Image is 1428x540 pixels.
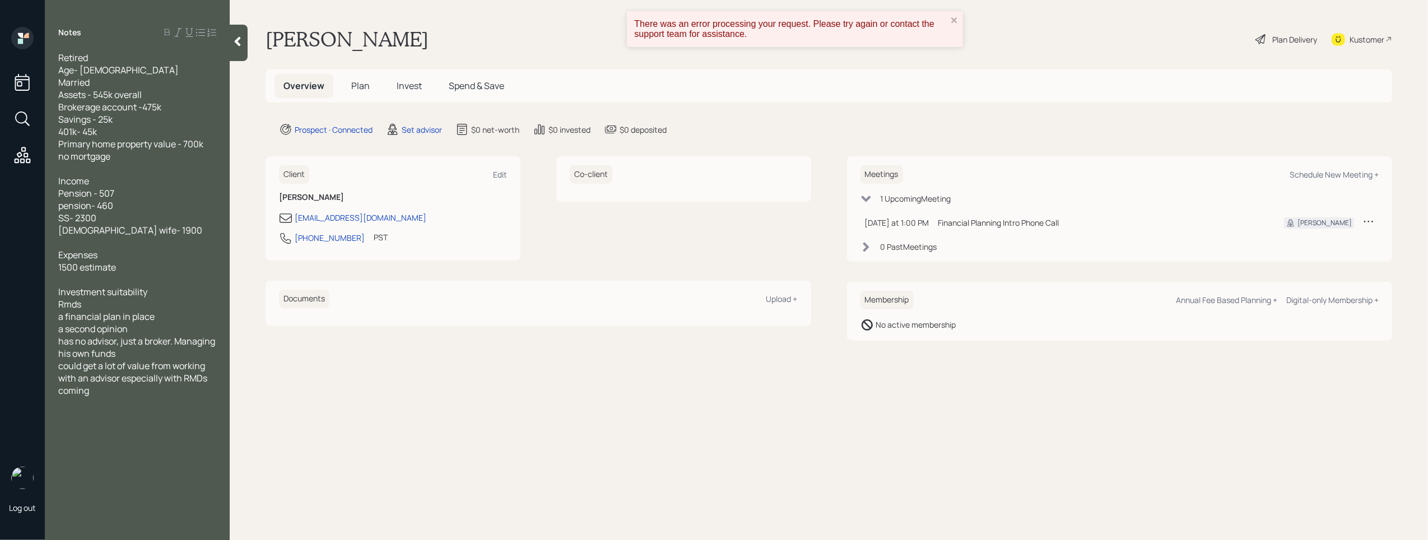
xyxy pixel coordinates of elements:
[58,335,217,360] span: has no advisor, just a broker. Managing his own funds
[548,124,590,136] div: $0 invested
[58,261,116,273] span: 1500 estimate
[865,217,929,229] div: [DATE] at 1:00 PM
[9,502,36,513] div: Log out
[295,232,365,244] div: [PHONE_NUMBER]
[1176,295,1277,305] div: Annual Fee Based Planning +
[58,113,113,125] span: Savings - 25k
[295,212,426,224] div: [EMAIL_ADDRESS][DOMAIN_NAME]
[295,124,373,136] div: Prospect · Connected
[283,80,324,92] span: Overview
[471,124,519,136] div: $0 net-worth
[58,212,96,224] span: SS- 2300
[58,138,203,150] span: Primary home property value - 700k
[58,27,81,38] label: Notes
[279,290,329,308] h6: Documents
[58,150,110,162] span: no mortgage
[881,241,937,253] div: 0 Past Meeting s
[1286,295,1379,305] div: Digital-only Membership +
[449,80,504,92] span: Spend & Save
[1272,34,1317,45] div: Plan Delivery
[58,89,142,101] span: Assets - 545k overall
[58,323,128,335] span: a second opinion
[620,124,667,136] div: $0 deposited
[58,101,161,113] span: Brokerage account -475k
[58,249,97,261] span: Expenses
[860,165,903,184] h6: Meetings
[279,193,507,202] h6: [PERSON_NAME]
[951,16,959,26] button: close
[1297,218,1352,228] div: [PERSON_NAME]
[58,175,89,187] span: Income
[374,231,388,243] div: PST
[58,310,155,323] span: a financial plan in place
[881,193,951,204] div: 1 Upcoming Meeting
[860,291,914,309] h6: Membership
[58,286,147,298] span: Investment suitability
[58,360,209,397] span: could get a lot of value from working with an advisor especially with RMDs coming
[876,319,956,330] div: No active membership
[351,80,370,92] span: Plan
[938,217,1267,229] div: Financial Planning Intro Phone Call
[493,169,507,180] div: Edit
[570,165,612,184] h6: Co-client
[58,76,90,89] span: Married
[1350,34,1384,45] div: Kustomer
[58,125,97,138] span: 401k- 45k
[58,199,113,212] span: pension- 460
[397,80,422,92] span: Invest
[58,64,179,76] span: Age- [DEMOGRAPHIC_DATA]
[58,224,202,236] span: [DEMOGRAPHIC_DATA] wife- 1900
[58,187,114,199] span: Pension - 507
[1290,169,1379,180] div: Schedule New Meeting +
[766,294,798,304] div: Upload +
[635,19,947,39] div: There was an error processing your request. Please try again or contact the support team for assi...
[11,467,34,489] img: retirable_logo.png
[266,27,429,52] h1: [PERSON_NAME]
[279,165,309,184] h6: Client
[58,52,88,64] span: Retired
[58,298,81,310] span: Rmds
[402,124,442,136] div: Set advisor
